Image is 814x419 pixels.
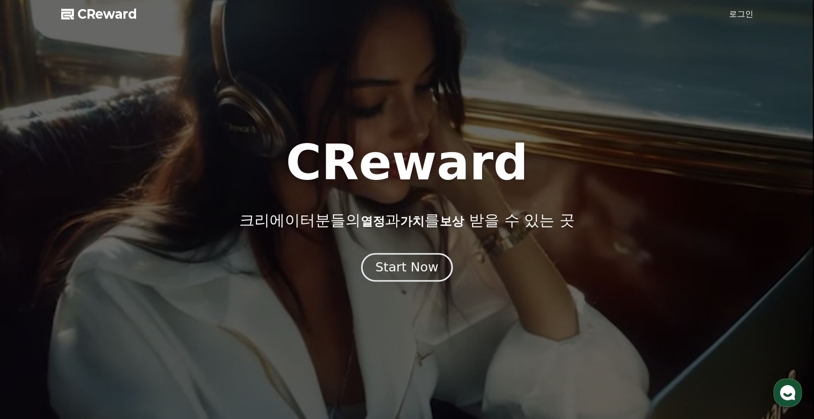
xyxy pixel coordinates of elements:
[729,8,753,20] a: 로그인
[77,6,137,22] span: CReward
[286,138,528,187] h1: CReward
[93,336,105,344] span: 대화
[67,320,131,346] a: 대화
[363,264,451,273] a: Start Now
[400,214,424,228] span: 가치
[440,214,464,228] span: 보상
[131,320,194,346] a: 설정
[239,211,574,229] p: 크리에이터분들의 과 를 받을 수 있는 곳
[375,259,438,276] div: Start Now
[156,336,168,344] span: 설정
[61,6,137,22] a: CReward
[361,214,385,228] span: 열정
[361,253,453,282] button: Start Now
[3,320,67,346] a: 홈
[32,336,38,344] span: 홈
